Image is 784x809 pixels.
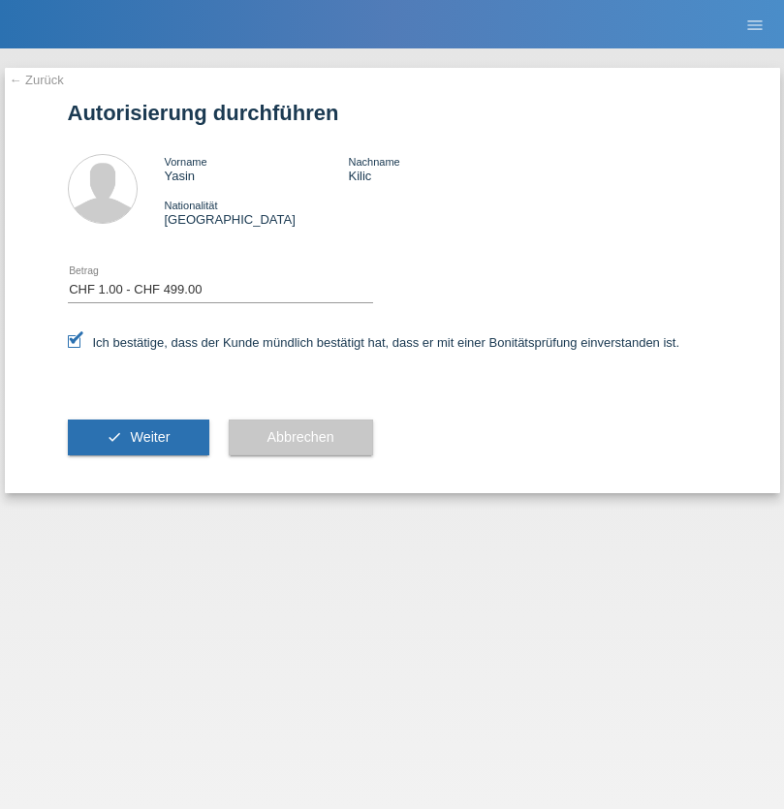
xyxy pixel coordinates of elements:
[68,420,209,456] button: check Weiter
[107,429,122,445] i: check
[736,18,774,30] a: menu
[267,429,334,445] span: Abbrechen
[348,156,399,168] span: Nachname
[10,73,64,87] a: ← Zurück
[165,198,349,227] div: [GEOGRAPHIC_DATA]
[348,154,532,183] div: Kilic
[130,429,170,445] span: Weiter
[68,335,680,350] label: Ich bestätige, dass der Kunde mündlich bestätigt hat, dass er mit einer Bonitätsprüfung einversta...
[165,154,349,183] div: Yasin
[229,420,373,456] button: Abbrechen
[165,156,207,168] span: Vorname
[165,200,218,211] span: Nationalität
[68,101,717,125] h1: Autorisierung durchführen
[745,16,765,35] i: menu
